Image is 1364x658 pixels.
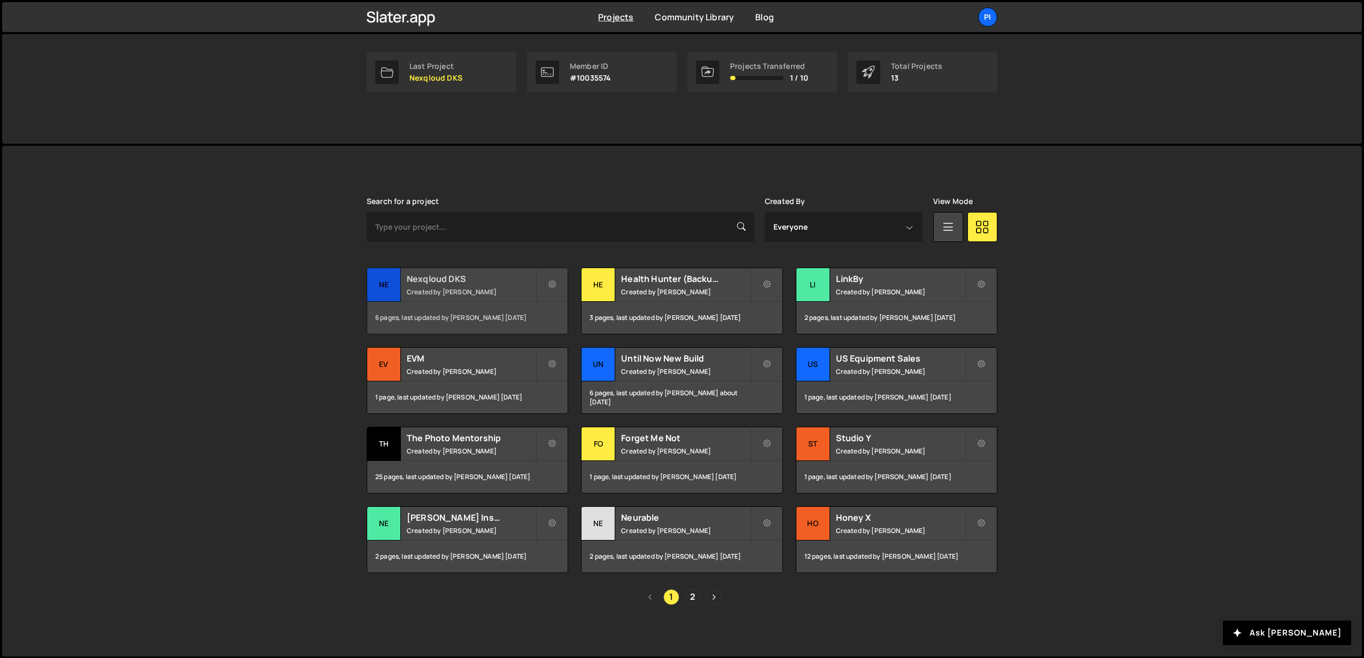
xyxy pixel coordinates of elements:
a: Page 2 [685,589,701,605]
a: Ho Honey X Created by [PERSON_NAME] 12 pages, last updated by [PERSON_NAME] [DATE] [796,506,997,573]
div: Last Project [409,62,462,70]
a: Li LinkBy Created by [PERSON_NAME] 2 pages, last updated by [PERSON_NAME] [DATE] [796,268,997,334]
a: Last Project Nexqloud DKS [367,52,516,92]
div: 1 page, last updated by [PERSON_NAME] [DATE] [367,381,568,413]
a: Community Library [655,11,734,23]
small: Created by [PERSON_NAME] [407,367,536,376]
a: Un Until Now New Build Created by [PERSON_NAME] 6 pages, last updated by [PERSON_NAME] about [DATE] [581,347,782,414]
a: Ne Nexqloud DKS Created by [PERSON_NAME] 6 pages, last updated by [PERSON_NAME] [DATE] [367,268,568,334]
a: Ne Neurable Created by [PERSON_NAME] 2 pages, last updated by [PERSON_NAME] [DATE] [581,506,782,573]
a: EV EVM Created by [PERSON_NAME] 1 page, last updated by [PERSON_NAME] [DATE] [367,347,568,414]
a: US US Equipment Sales Created by [PERSON_NAME] 1 page, last updated by [PERSON_NAME] [DATE] [796,347,997,414]
div: 6 pages, last updated by [PERSON_NAME] about [DATE] [582,381,782,413]
button: Ask [PERSON_NAME] [1223,621,1351,645]
small: Created by [PERSON_NAME] [621,287,750,296]
div: Fo [582,427,615,461]
div: Un [582,348,615,381]
label: Created By [765,197,805,206]
div: 1 page, last updated by [PERSON_NAME] [DATE] [796,381,997,413]
div: 12 pages, last updated by [PERSON_NAME] [DATE] [796,540,997,573]
a: St Studio Y Created by [PERSON_NAME] 1 page, last updated by [PERSON_NAME] [DATE] [796,427,997,493]
div: 3 pages, last updated by [PERSON_NAME] [DATE] [582,302,782,334]
label: Search for a project [367,197,439,206]
small: Created by [PERSON_NAME] [621,367,750,376]
a: Projects [598,11,633,23]
h2: Studio Y [836,432,965,444]
div: 6 pages, last updated by [PERSON_NAME] [DATE] [367,302,568,334]
small: Created by [PERSON_NAME] [836,367,965,376]
a: Ne [PERSON_NAME] Insulation Created by [PERSON_NAME] 2 pages, last updated by [PERSON_NAME] [DATE] [367,506,568,573]
h2: Forget Me Not [621,432,750,444]
small: Created by [PERSON_NAME] [836,287,965,296]
p: 13 [891,74,942,82]
small: Created by [PERSON_NAME] [407,446,536,456]
div: 2 pages, last updated by [PERSON_NAME] [DATE] [367,540,568,573]
div: 2 pages, last updated by [PERSON_NAME] [DATE] [582,540,782,573]
small: Created by [PERSON_NAME] [836,446,965,456]
a: He Health Hunter (Backup) Created by [PERSON_NAME] 3 pages, last updated by [PERSON_NAME] [DATE] [581,268,782,334]
small: Created by [PERSON_NAME] [621,446,750,456]
h2: EVM [407,352,536,364]
h2: Neurable [621,512,750,523]
h2: Until Now New Build [621,352,750,364]
small: Created by [PERSON_NAME] [836,526,965,535]
small: Created by [PERSON_NAME] [407,526,536,535]
div: Total Projects [891,62,942,70]
div: Ho [796,507,830,540]
h2: Honey X [836,512,965,523]
span: 1 / 10 [790,74,808,82]
div: Ne [582,507,615,540]
div: Pagination [367,589,997,605]
div: Projects Transferred [730,62,808,70]
div: 1 page, last updated by [PERSON_NAME] [DATE] [796,461,997,493]
div: 25 pages, last updated by [PERSON_NAME] [DATE] [367,461,568,493]
a: Fo Forget Me Not Created by [PERSON_NAME] 1 page, last updated by [PERSON_NAME] [DATE] [581,427,782,493]
div: Th [367,427,401,461]
input: Type your project... [367,212,754,242]
div: US [796,348,830,381]
div: St [796,427,830,461]
div: Ne [367,268,401,302]
h2: [PERSON_NAME] Insulation [407,512,536,523]
div: Li [796,268,830,302]
div: 1 page, last updated by [PERSON_NAME] [DATE] [582,461,782,493]
a: Pi [978,7,997,27]
p: Nexqloud DKS [409,74,462,82]
a: Next page [706,589,722,605]
h2: LinkBy [836,273,965,285]
div: 2 pages, last updated by [PERSON_NAME] [DATE] [796,302,997,334]
a: Th The Photo Mentorship Created by [PERSON_NAME] 25 pages, last updated by [PERSON_NAME] [DATE] [367,427,568,493]
h2: Nexqloud DKS [407,273,536,285]
div: EV [367,348,401,381]
a: Blog [755,11,774,23]
p: #10035574 [570,74,611,82]
h2: US Equipment Sales [836,352,965,364]
h2: Health Hunter (Backup) [621,273,750,285]
h2: The Photo Mentorship [407,432,536,444]
div: Ne [367,507,401,540]
label: View Mode [933,197,973,206]
div: He [582,268,615,302]
small: Created by [PERSON_NAME] [621,526,750,535]
small: Created by [PERSON_NAME] [407,287,536,296]
div: Member ID [570,62,611,70]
